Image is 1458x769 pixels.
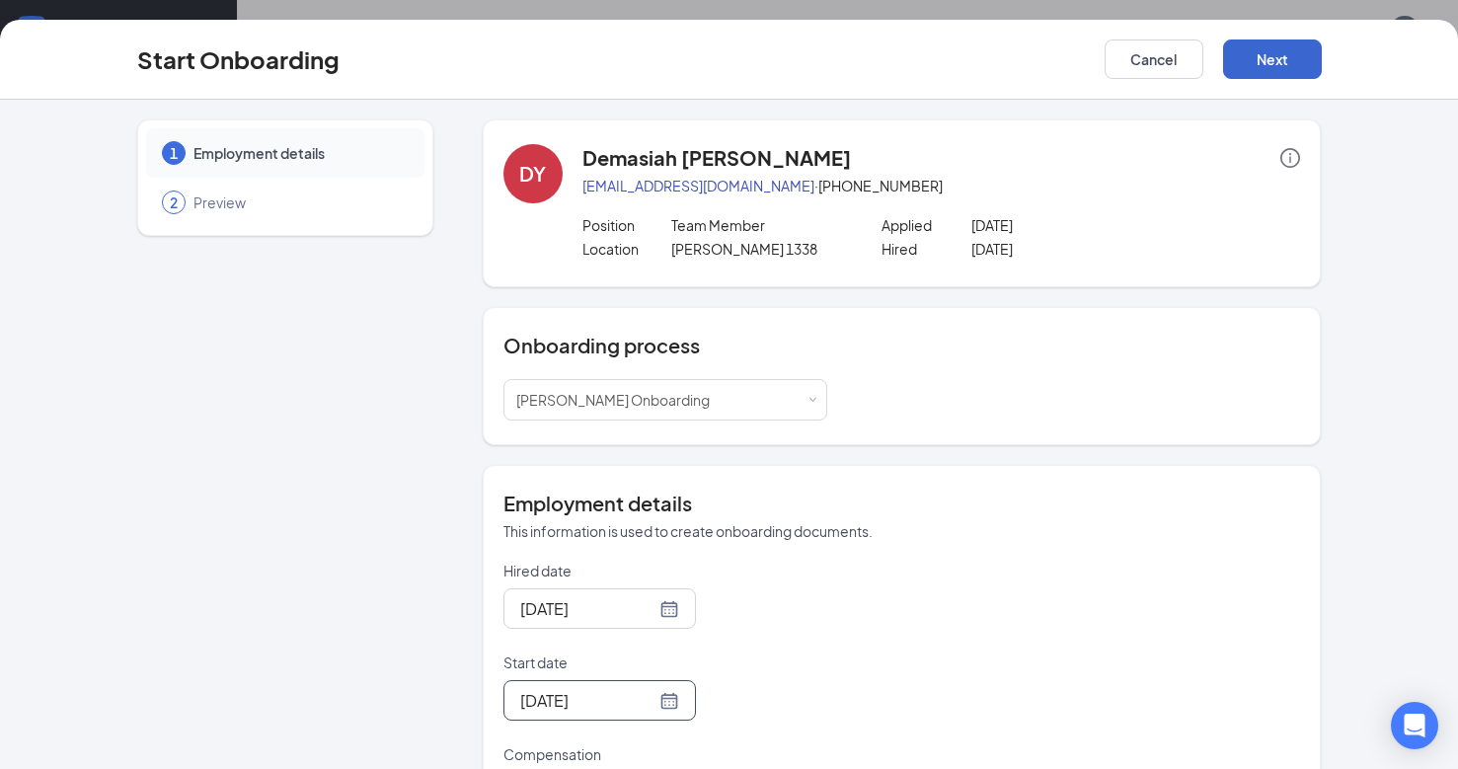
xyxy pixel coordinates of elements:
p: This information is used to create onboarding documents. [503,521,1301,541]
div: Open Intercom Messenger [1391,702,1438,749]
span: Employment details [193,143,405,163]
input: Aug 21, 2025 [520,596,655,621]
h4: Demasiah [PERSON_NAME] [582,144,851,172]
div: [object Object] [516,380,724,420]
span: 1 [170,143,178,163]
p: · [PHONE_NUMBER] [582,176,1301,195]
div: DY [519,160,546,188]
span: [PERSON_NAME] Onboarding [516,391,710,409]
span: Preview [193,192,405,212]
button: Cancel [1105,39,1203,79]
input: Aug 29, 2025 [520,688,655,713]
p: Hired date [503,561,827,580]
h4: Onboarding process [503,332,1301,359]
span: info-circle [1280,148,1300,168]
p: Start date [503,653,827,672]
a: [EMAIL_ADDRESS][DOMAIN_NAME] [582,177,814,194]
p: [PERSON_NAME] 1338 [671,239,851,259]
button: Next [1223,39,1322,79]
p: Team Member [671,215,851,235]
p: Compensation [503,744,827,764]
p: Hired [882,239,971,259]
p: [DATE] [971,215,1151,235]
p: Location [582,239,672,259]
p: Position [582,215,672,235]
span: 2 [170,192,178,212]
h3: Start Onboarding [137,42,340,76]
p: [DATE] [971,239,1151,259]
p: Applied [882,215,971,235]
h4: Employment details [503,490,1301,517]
